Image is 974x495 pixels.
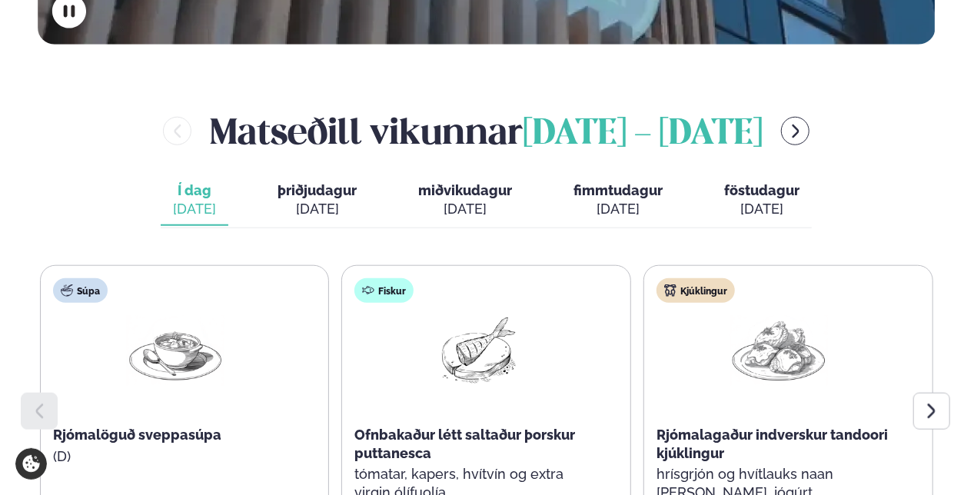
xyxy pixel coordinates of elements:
[173,181,216,200] span: Í dag
[53,427,221,443] span: Rjómalöguð sveppasúpa
[406,175,524,226] button: miðvikudagur [DATE]
[523,118,763,151] span: [DATE] - [DATE]
[724,182,799,198] span: föstudagur
[61,284,73,297] img: soup.svg
[427,315,526,387] img: Fish.png
[53,278,108,303] div: Súpa
[724,200,799,218] div: [DATE]
[173,200,216,218] div: [DATE]
[418,182,512,198] span: miðvikudagur
[712,175,812,226] button: föstudagur [DATE]
[354,278,414,303] div: Fiskur
[126,315,224,387] img: Soup.png
[15,448,47,480] a: Cookie settings
[161,175,228,226] button: Í dag [DATE]
[362,284,374,297] img: fish.svg
[278,200,357,218] div: [DATE]
[418,200,512,218] div: [DATE]
[354,427,575,461] span: Ofnbakaður létt saltaður þorskur puttanesca
[730,315,828,387] img: Chicken-thighs.png
[781,117,809,145] button: menu-btn-right
[278,182,357,198] span: þriðjudagur
[210,106,763,156] h2: Matseðill vikunnar
[657,278,735,303] div: Kjúklingur
[573,182,663,198] span: fimmtudagur
[265,175,369,226] button: þriðjudagur [DATE]
[657,427,888,461] span: Rjómalagaður indverskur tandoori kjúklingur
[53,447,298,466] p: (D)
[664,284,676,297] img: chicken.svg
[163,117,191,145] button: menu-btn-left
[573,200,663,218] div: [DATE]
[561,175,675,226] button: fimmtudagur [DATE]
